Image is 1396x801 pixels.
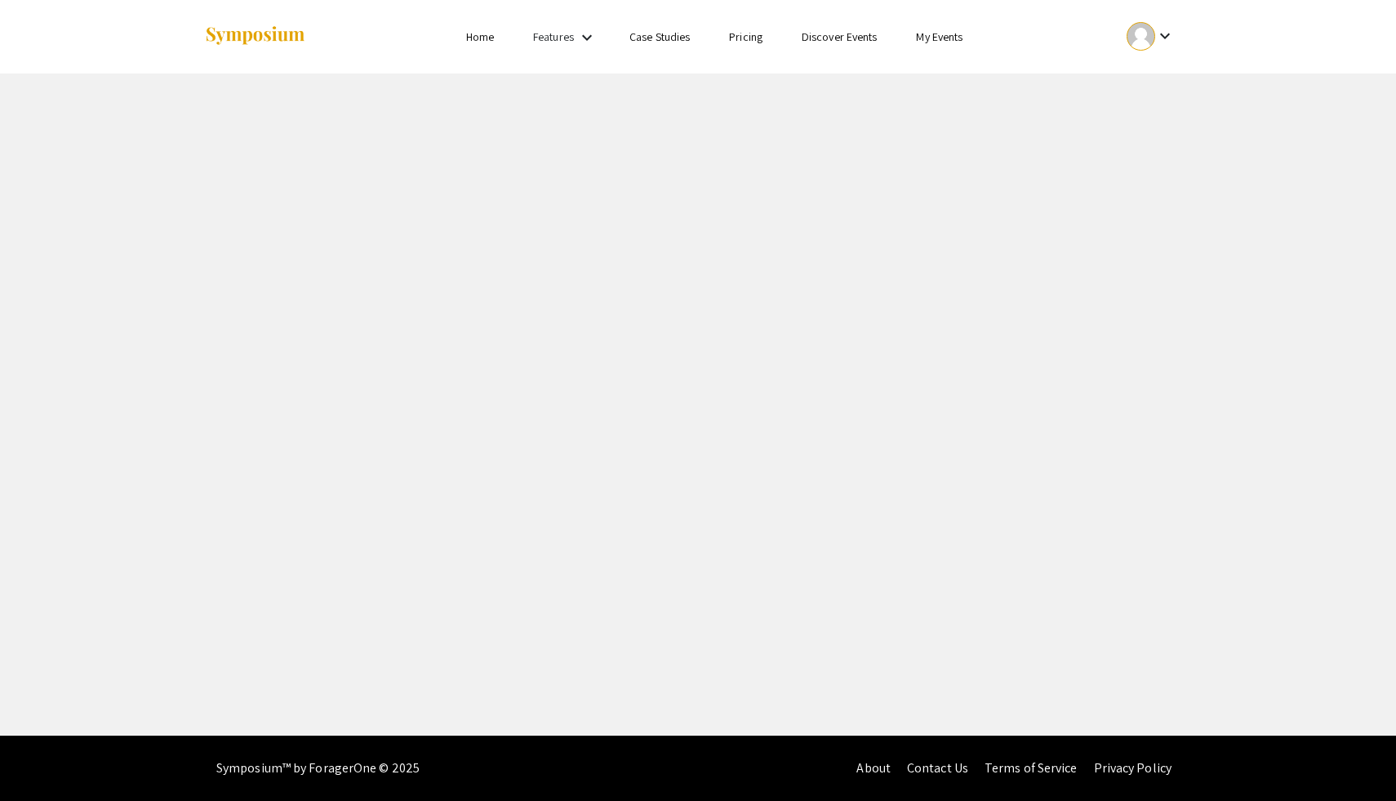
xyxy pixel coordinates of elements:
[466,29,494,44] a: Home
[802,29,878,44] a: Discover Events
[577,28,597,47] mat-icon: Expand Features list
[1109,18,1192,55] button: Expand account dropdown
[204,25,306,47] img: Symposium by ForagerOne
[12,728,69,789] iframe: Chat
[216,736,420,801] div: Symposium™ by ForagerOne © 2025
[1155,26,1175,46] mat-icon: Expand account dropdown
[907,759,968,777] a: Contact Us
[533,29,574,44] a: Features
[985,759,1078,777] a: Terms of Service
[729,29,762,44] a: Pricing
[629,29,690,44] a: Case Studies
[916,29,963,44] a: My Events
[856,759,891,777] a: About
[1094,759,1171,777] a: Privacy Policy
